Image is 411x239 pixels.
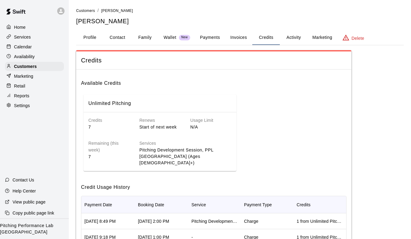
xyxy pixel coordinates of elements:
div: basic tabs example [76,30,404,45]
a: Calendar [5,42,64,51]
a: Retail [5,81,64,91]
span: Credits [81,56,346,65]
button: Contact [104,30,131,45]
p: N/A [190,124,231,130]
div: Credits [297,196,310,213]
div: Service [191,196,206,213]
h6: Credit Usage History [81,178,346,191]
a: Services [5,32,64,42]
div: Booking Date [138,196,164,213]
a: Settings [5,101,64,110]
div: Aug 03, 2025 8:49 PM [84,218,116,224]
a: Home [5,23,64,32]
span: Customers [76,9,95,13]
p: 7 [88,124,130,130]
div: Credits [294,196,346,213]
div: Payment Date [81,196,135,213]
p: Help Center [13,188,36,194]
a: Marketing [5,72,64,81]
nav: breadcrumb [76,7,404,14]
li: / [98,7,99,14]
button: Family [131,30,159,45]
p: Availability [14,54,35,60]
p: Calendar [14,44,32,50]
h6: Remaining (this week) [88,140,130,154]
p: Home [14,24,26,30]
p: Customers [14,63,37,69]
a: Customers [76,8,95,13]
p: Retail [14,83,25,89]
div: Payment Type [244,196,272,213]
p: Settings [14,103,30,109]
button: Invoices [225,30,252,45]
p: Pitching Development Session, PPL [GEOGRAPHIC_DATA] (Ages [DEMOGRAPHIC_DATA]+) [139,147,231,166]
div: 1 from Unlimited Pitching [297,218,343,224]
div: Pitching Development Session, PPL Louisville (Ages 13+) [191,218,238,224]
h6: Renews [139,117,181,124]
span: New [179,35,190,39]
div: Payment Date [84,196,112,213]
p: Delete [352,35,364,41]
p: Reports [14,93,29,99]
p: Copy public page link [13,210,54,216]
button: Payments [195,30,225,45]
button: Marketing [307,30,337,45]
p: 7 [88,154,130,160]
h6: Unlimited Pitching [88,99,131,107]
p: View public page [13,199,46,205]
p: Marketing [14,73,33,79]
h6: Services [139,140,231,147]
h6: Available Credits [81,74,346,87]
button: Profile [76,30,104,45]
div: Payment Type [241,196,294,213]
p: Start of next week [139,124,181,130]
h6: Usage Limit [190,117,231,124]
button: Activity [280,30,307,45]
div: Booking Date [135,196,188,213]
button: Credits [252,30,280,45]
h6: Credits [88,117,130,124]
div: Service [188,196,241,213]
p: Wallet [164,34,176,41]
a: Availability [5,52,64,61]
a: Reports [5,91,64,100]
span: [PERSON_NAME] [101,9,133,13]
h5: [PERSON_NAME] [76,17,404,25]
p: Services [14,34,31,40]
div: Aug 04, 2025 2:00 PM [138,218,169,224]
a: Customers [5,62,64,71]
p: Contact Us [13,177,34,183]
div: Charge [244,218,258,224]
